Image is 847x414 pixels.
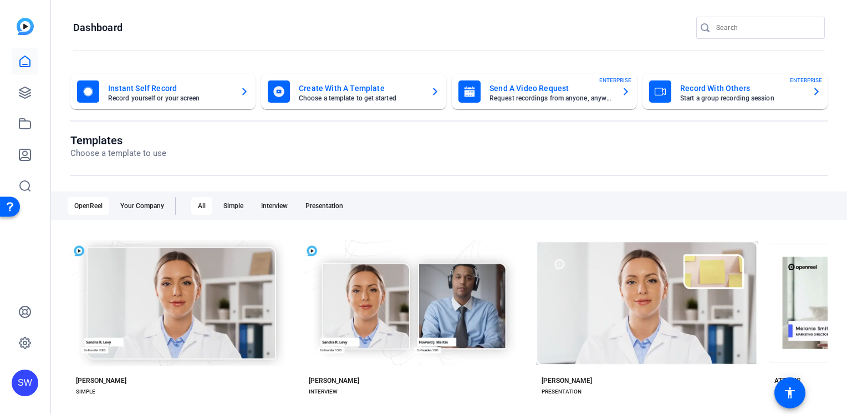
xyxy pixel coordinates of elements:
[790,76,822,84] span: ENTERPRISE
[108,95,231,102] mat-card-subtitle: Record yourself or your screen
[76,387,95,396] div: SIMPLE
[12,370,38,396] div: SW
[299,95,422,102] mat-card-subtitle: Choose a template to get started
[73,21,123,34] h1: Dashboard
[254,197,294,215] div: Interview
[309,387,338,396] div: INTERVIEW
[70,147,166,160] p: Choose a template to use
[680,95,803,102] mat-card-subtitle: Start a group recording session
[108,82,231,95] mat-card-title: Instant Self Record
[716,21,816,34] input: Search
[261,74,446,109] button: Create With A TemplateChoose a template to get started
[783,386,797,400] mat-icon: accessibility
[17,18,34,35] img: blue-gradient.svg
[76,376,126,385] div: [PERSON_NAME]
[489,82,613,95] mat-card-title: Send A Video Request
[680,82,803,95] mat-card-title: Record With Others
[542,376,592,385] div: [PERSON_NAME]
[114,197,171,215] div: Your Company
[774,376,800,385] div: ATTICUS
[68,197,109,215] div: OpenReel
[217,197,250,215] div: Simple
[299,197,350,215] div: Presentation
[542,387,581,396] div: PRESENTATION
[642,74,828,109] button: Record With OthersStart a group recording sessionENTERPRISE
[309,376,359,385] div: [PERSON_NAME]
[70,74,256,109] button: Instant Self RecordRecord yourself or your screen
[452,74,637,109] button: Send A Video RequestRequest recordings from anyone, anywhereENTERPRISE
[599,76,631,84] span: ENTERPRISE
[191,197,212,215] div: All
[299,82,422,95] mat-card-title: Create With A Template
[489,95,613,102] mat-card-subtitle: Request recordings from anyone, anywhere
[70,134,166,147] h1: Templates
